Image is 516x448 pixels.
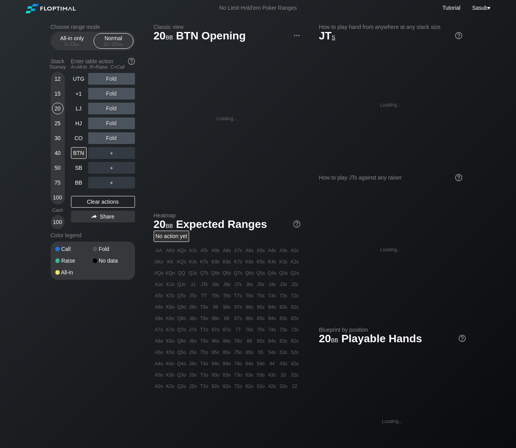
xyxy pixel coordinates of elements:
div: 50 [52,162,64,174]
div: Fold [88,73,135,85]
div: 43s [278,358,289,369]
div: T4o [199,358,210,369]
div: J6o [188,336,199,347]
div: Loading... [216,116,237,121]
div: 86s [244,313,255,324]
div: Q6s [244,268,255,279]
div: 62s [289,336,300,347]
span: Sasub [472,5,488,11]
div: K6s [244,256,255,267]
div: 15 [52,88,64,100]
div: 43o [267,370,278,380]
div: T5s [255,290,266,301]
div: 25 [52,117,64,129]
span: 20 [152,219,174,231]
span: BTN Opening [175,30,247,43]
div: BB [71,177,87,188]
div: 96o [210,336,221,347]
div: KTo [165,290,176,301]
h1: Playable Hands [319,332,466,345]
h2: How to play hand from anywhere at any stack size [319,24,462,30]
div: LJ [71,103,87,114]
div: 84o [222,358,232,369]
div: Q6o [176,336,187,347]
div: 75o [233,347,244,358]
div: 76s [244,324,255,335]
img: Floptimal logo [26,4,76,13]
div: No Limit Hold’em Poker Ranges [207,5,309,13]
div: K3s [278,256,289,267]
div: Normal [96,34,131,48]
div: HJ [71,117,87,129]
div: J5o [188,347,199,358]
div: 22 [289,381,300,392]
div: How to play JTs against any raiser [319,174,462,181]
div: 76o [233,336,244,347]
div: 62o [244,381,255,392]
div: QTo [176,290,187,301]
div: A6s [244,245,255,256]
div: 74o [233,358,244,369]
div: 20 [52,103,64,114]
div: 44 [267,358,278,369]
div: AQo [154,268,165,279]
div: 97s [233,302,244,313]
span: 20 [152,30,174,43]
img: share.864f2f62.svg [91,215,97,219]
div: J8o [188,313,199,324]
div: 74s [267,324,278,335]
div: 93o [210,370,221,380]
div: T8o [199,313,210,324]
h2: Classic view [154,24,300,30]
div: 54s [267,347,278,358]
span: bb [166,221,173,229]
div: A=All-in R=Raise C=Call [71,64,135,70]
div: 85s [255,313,266,324]
span: bb [75,41,80,47]
div: JTo [188,290,199,301]
div: T6s [244,290,255,301]
div: T4s [267,290,278,301]
div: T2o [199,381,210,392]
div: BTN [71,147,87,159]
div: 87s [233,313,244,324]
div: ＋ [88,177,135,188]
div: All-in only [54,34,90,48]
div: AQs [176,245,187,256]
div: AKo [154,256,165,267]
div: 30 [52,132,64,144]
div: Q3s [278,268,289,279]
div: Call [55,246,93,252]
div: AJo [154,279,165,290]
div: A9s [210,245,221,256]
div: Q7o [176,324,187,335]
div: TT [199,290,210,301]
div: J8s [222,279,232,290]
div: A4o [154,358,165,369]
div: K2o [165,381,176,392]
div: Q9s [210,268,221,279]
div: K4s [267,256,278,267]
div: A2o [154,381,165,392]
div: Q2s [289,268,300,279]
div: T9s [210,290,221,301]
div: K7o [165,324,176,335]
div: KJo [165,279,176,290]
div: A3o [154,370,165,380]
div: J5s [255,279,266,290]
div: J3o [188,370,199,380]
div: J9s [210,279,221,290]
h2: Blueprint by position [319,327,466,333]
div: Fold [88,103,135,114]
div: K7s [233,256,244,267]
div: Q5s [255,268,266,279]
div: K5o [165,347,176,358]
h2: Choose range mode [51,24,135,30]
div: Fold [88,88,135,100]
div: J7s [233,279,244,290]
div: T3o [199,370,210,380]
div: 63o [244,370,255,380]
div: 42s [289,358,300,369]
div: T3s [278,290,289,301]
div: KJs [188,256,199,267]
